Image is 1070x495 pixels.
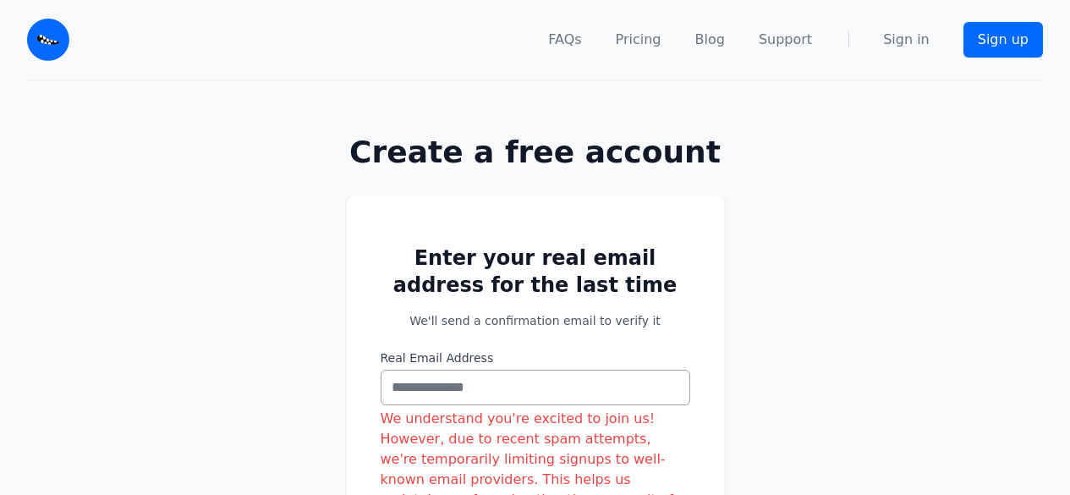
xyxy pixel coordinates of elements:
a: Sign up [963,22,1043,58]
p: We'll send a confirmation email to verify it [381,312,690,329]
h2: Enter your real email address for the last time [381,245,690,299]
label: Real Email Address [381,349,690,366]
h1: Create a free account [292,135,779,169]
a: FAQs [548,30,581,50]
a: Sign in [883,30,930,50]
a: Support [759,30,812,50]
img: Email Monster [27,19,69,61]
a: Pricing [616,30,661,50]
a: Blog [695,30,725,50]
